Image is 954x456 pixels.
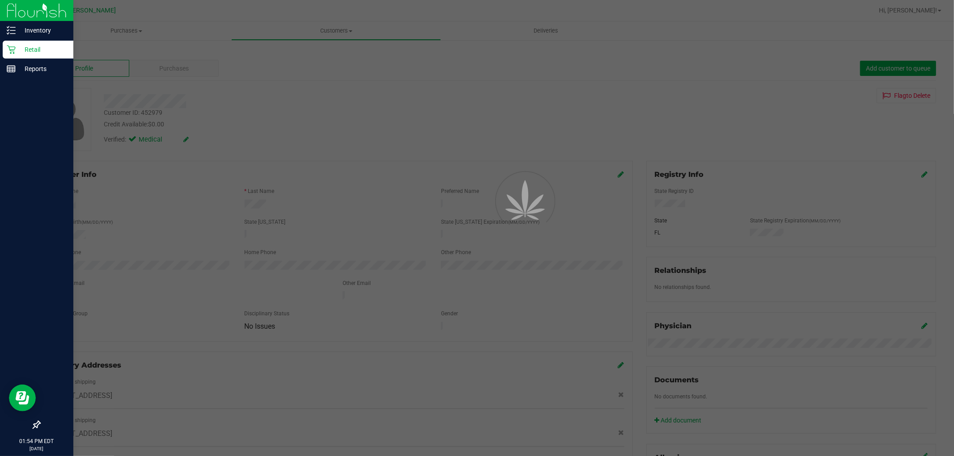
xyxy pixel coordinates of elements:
p: [DATE] [4,445,69,452]
inline-svg: Retail [7,45,16,54]
inline-svg: Inventory [7,26,16,35]
p: Retail [16,44,69,55]
iframe: Resource center [9,385,36,411]
p: 01:54 PM EDT [4,437,69,445]
p: Inventory [16,25,69,36]
p: Reports [16,63,69,74]
inline-svg: Reports [7,64,16,73]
